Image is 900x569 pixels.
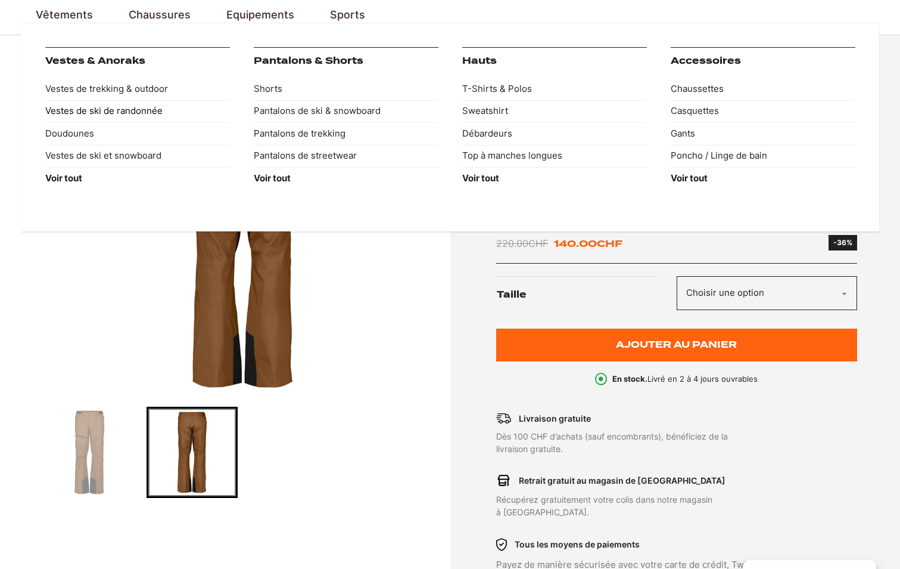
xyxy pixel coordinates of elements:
a: Voir tout [462,167,647,190]
span: CHF [597,238,622,249]
a: Vêtements [36,7,93,23]
strong: Voir tout [45,172,82,184]
a: T-Shirts & Polos [462,78,647,100]
button: Ajouter au panier [496,329,857,361]
div: Go to slide 1 [43,407,135,498]
p: Dès 100 CHF d’achats (sauf encombrants), bénéficiez de la livraison gratuite. [496,430,784,455]
a: Hauts [462,55,497,66]
b: En stock. [612,374,647,384]
div: 2 of 2 [43,97,444,395]
div: Go to slide 2 [147,407,238,498]
a: Top à manches longues [462,145,647,168]
div: -36% [833,237,852,248]
bdi: 140.00 [554,238,622,249]
strong: Voir tout [671,172,708,184]
a: Pantalons & Shorts [254,55,363,66]
a: Chaussures [129,7,191,23]
a: Poncho / Linge de bain [671,145,855,168]
strong: Voir tout [254,172,291,184]
a: Pantalons de trekking [254,122,438,145]
a: Chaussettes [671,78,855,100]
a: Pantalons de streetwear [254,145,438,168]
a: Voir tout [45,167,230,190]
a: Débardeurs [462,122,647,145]
a: Vestes de trekking & outdoor [45,78,230,100]
a: Shorts [254,78,438,100]
a: Vestes de ski de randonnée [45,100,230,123]
span: Ajouter au panier [616,340,737,350]
p: Livraison gratuite [519,412,591,425]
p: Récupérez gratuitement votre colis dans notre magasin à [GEOGRAPHIC_DATA]. [496,493,784,518]
a: Vestes & Anoraks [45,55,145,66]
p: Tous les moyens de paiements [515,538,640,551]
a: Sweatshirt [462,100,647,123]
a: Doudounes [45,122,230,145]
a: Vestes de ski et snowboard [45,145,230,168]
label: Taille [497,276,676,314]
a: Accessoires [671,55,741,66]
a: Voir tout [671,167,855,190]
p: Retrait gratuit au magasin de [GEOGRAPHIC_DATA] [519,474,725,487]
span: CHF [528,237,548,249]
a: Pantalons de ski & snowboard [254,100,438,123]
p: Livré en 2 à 4 jours ouvrables [612,373,758,385]
a: Sports [330,7,365,23]
a: Equipements [226,7,294,23]
strong: Voir tout [462,172,499,184]
a: Gants [671,122,855,145]
bdi: 220.00 [496,237,548,249]
a: Voir tout [254,167,438,190]
a: Casquettes [671,100,855,123]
